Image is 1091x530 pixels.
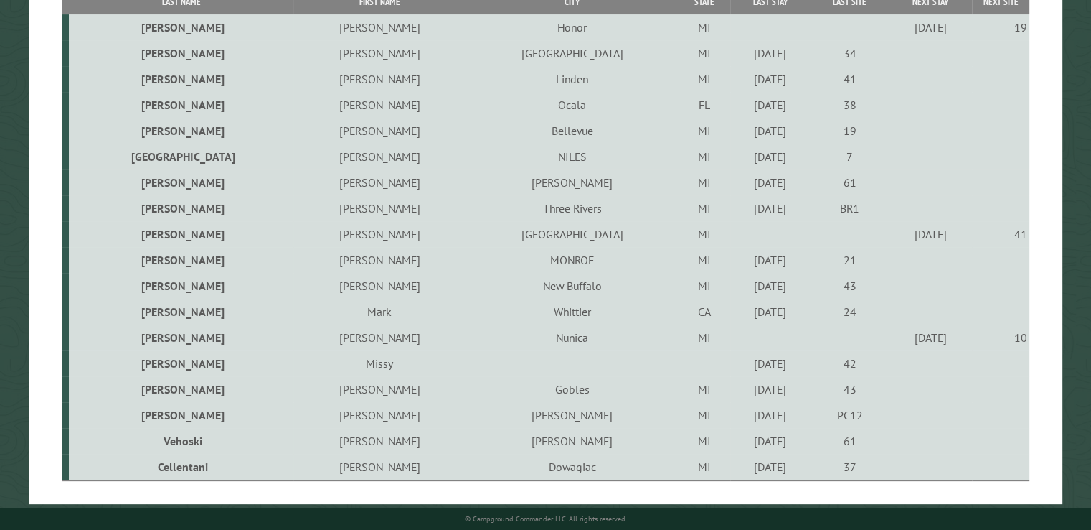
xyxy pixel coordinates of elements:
[69,92,293,118] td: [PERSON_NAME]
[811,299,889,325] td: 24
[679,195,730,221] td: MI
[293,428,465,454] td: [PERSON_NAME]
[466,247,679,273] td: MONROE
[466,376,679,402] td: Gobles
[732,304,808,319] div: [DATE]
[466,40,679,66] td: [GEOGRAPHIC_DATA]
[679,66,730,92] td: MI
[891,227,969,241] div: [DATE]
[732,356,808,371] div: [DATE]
[679,144,730,169] td: MI
[732,434,808,448] div: [DATE]
[293,273,465,299] td: [PERSON_NAME]
[811,350,889,376] td: 42
[732,408,808,422] div: [DATE]
[293,350,465,376] td: Missy
[679,221,730,247] td: MI
[466,428,679,454] td: [PERSON_NAME]
[69,350,293,376] td: [PERSON_NAME]
[69,169,293,195] td: [PERSON_NAME]
[466,92,679,118] td: Ocala
[466,118,679,144] td: Bellevue
[293,14,465,40] td: [PERSON_NAME]
[293,299,465,325] td: Mark
[466,169,679,195] td: [PERSON_NAME]
[732,279,808,293] div: [DATE]
[891,20,969,34] div: [DATE]
[69,376,293,402] td: [PERSON_NAME]
[466,402,679,428] td: [PERSON_NAME]
[679,376,730,402] td: MI
[293,92,465,118] td: [PERSON_NAME]
[811,169,889,195] td: 61
[466,195,679,221] td: Three Rivers
[679,118,730,144] td: MI
[69,428,293,454] td: Vehoski
[732,382,808,396] div: [DATE]
[69,40,293,66] td: [PERSON_NAME]
[679,454,730,480] td: MI
[732,124,808,138] div: [DATE]
[293,144,465,169] td: [PERSON_NAME]
[466,454,679,480] td: Dowagiac
[679,14,730,40] td: MI
[69,195,293,221] td: [PERSON_NAME]
[69,144,293,169] td: [GEOGRAPHIC_DATA]
[811,40,889,66] td: 34
[69,299,293,325] td: [PERSON_NAME]
[732,72,808,86] div: [DATE]
[732,460,808,474] div: [DATE]
[811,428,889,454] td: 61
[679,402,730,428] td: MI
[811,376,889,402] td: 43
[293,454,465,480] td: [PERSON_NAME]
[811,273,889,299] td: 43
[69,454,293,480] td: Cellentani
[466,325,679,350] td: Nunica
[679,428,730,454] td: MI
[293,376,465,402] td: [PERSON_NAME]
[293,40,465,66] td: [PERSON_NAME]
[891,330,969,345] div: [DATE]
[732,253,808,267] div: [DATE]
[69,14,293,40] td: [PERSON_NAME]
[466,221,679,247] td: [GEOGRAPHIC_DATA]
[293,118,465,144] td: [PERSON_NAME]
[293,195,465,221] td: [PERSON_NAME]
[972,14,1029,40] td: 19
[732,149,808,164] div: [DATE]
[811,454,889,480] td: 37
[732,98,808,112] div: [DATE]
[679,92,730,118] td: FL
[69,66,293,92] td: [PERSON_NAME]
[466,66,679,92] td: Linden
[811,66,889,92] td: 41
[465,514,627,524] small: © Campground Commander LLC. All rights reserved.
[293,169,465,195] td: [PERSON_NAME]
[69,325,293,350] td: [PERSON_NAME]
[679,325,730,350] td: MI
[293,325,465,350] td: [PERSON_NAME]
[732,201,808,215] div: [DATE]
[69,118,293,144] td: [PERSON_NAME]
[811,144,889,169] td: 7
[679,299,730,325] td: CA
[679,273,730,299] td: MI
[293,402,465,428] td: [PERSON_NAME]
[466,273,679,299] td: New Buffalo
[732,46,808,60] div: [DATE]
[466,299,679,325] td: Whittier
[972,325,1029,350] td: 10
[679,40,730,66] td: MI
[293,221,465,247] td: [PERSON_NAME]
[466,14,679,40] td: Honor
[69,273,293,299] td: [PERSON_NAME]
[679,169,730,195] td: MI
[811,247,889,273] td: 21
[293,247,465,273] td: [PERSON_NAME]
[679,247,730,273] td: MI
[293,66,465,92] td: [PERSON_NAME]
[69,221,293,247] td: [PERSON_NAME]
[811,92,889,118] td: 38
[811,118,889,144] td: 19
